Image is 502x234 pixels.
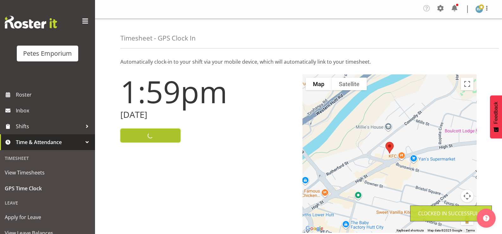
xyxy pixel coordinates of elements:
[490,95,502,138] button: Feedback - Show survey
[23,49,72,58] div: Petes Emporium
[304,225,325,233] img: Google
[120,35,196,42] h4: Timesheet - GPS Clock In
[5,212,90,222] span: Apply for Leave
[428,229,462,232] span: Map data ©2025 Google
[306,78,332,90] button: Show street map
[397,228,424,233] button: Keyboard shortcuts
[5,168,90,177] span: View Timesheets
[304,225,325,233] a: Open this area in Google Maps (opens a new window)
[483,215,489,221] img: help-xxl-2.png
[332,78,367,90] button: Show satellite imagery
[5,184,90,193] span: GPS Time Clock
[461,190,473,202] button: Map camera controls
[2,209,93,225] a: Apply for Leave
[16,90,92,99] span: Roster
[16,137,82,147] span: Time & Attendance
[16,106,92,115] span: Inbox
[475,5,483,13] img: reina-puketapu721.jpg
[16,122,82,131] span: Shifts
[418,210,484,217] div: Clocked in Successfully
[120,74,295,109] h1: 1:59pm
[120,110,295,120] h2: [DATE]
[2,196,93,209] div: Leave
[466,229,475,232] a: Terms (opens in new tab)
[5,16,57,28] img: Rosterit website logo
[2,180,93,196] a: GPS Time Clock
[493,102,499,124] span: Feedback
[120,58,477,66] p: Automatically clock-in to your shift via your mobile device, which will automatically link to you...
[2,152,93,165] div: Timesheet
[461,78,473,90] button: Toggle fullscreen view
[2,165,93,180] a: View Timesheets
